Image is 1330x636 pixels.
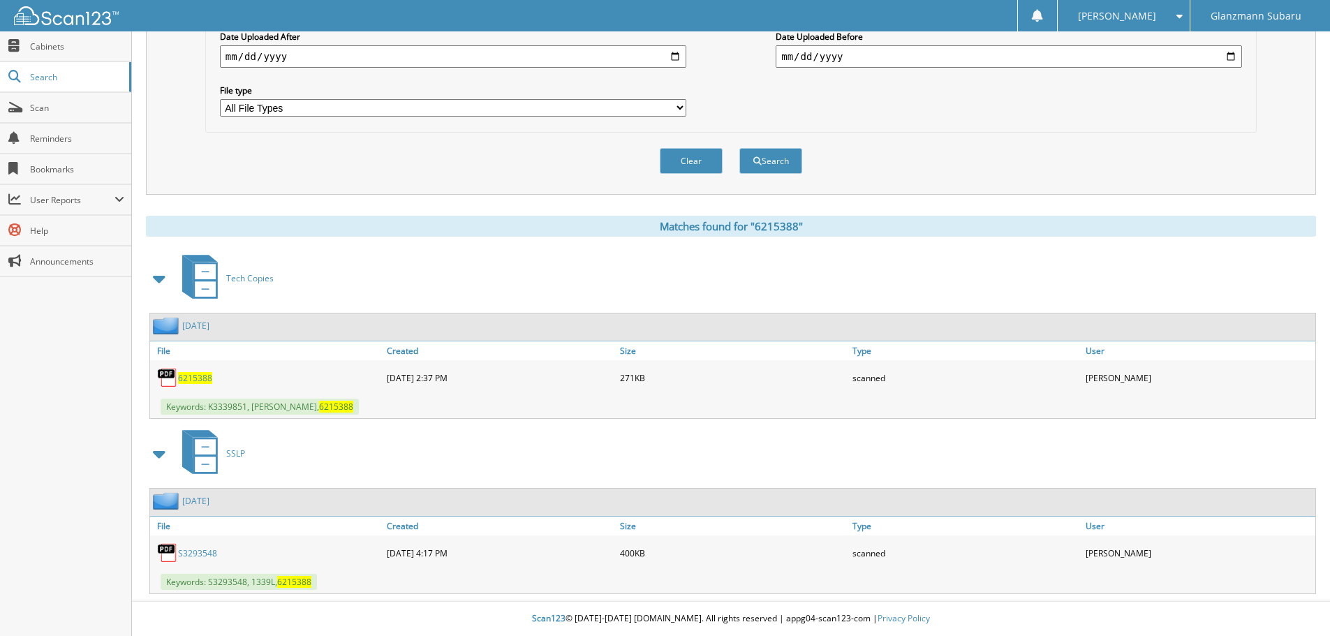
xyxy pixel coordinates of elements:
img: scan123-logo-white.svg [14,6,119,25]
img: PDF.png [157,367,178,388]
div: scanned [849,364,1082,392]
div: 271KB [616,364,850,392]
span: Reminders [30,133,124,145]
span: Keywords: S3293548, 1339L, [161,574,317,590]
span: Scan123 [532,612,566,624]
span: [PERSON_NAME] [1078,12,1156,20]
div: scanned [849,539,1082,567]
img: folder2.png [153,492,182,510]
img: PDF.png [157,542,178,563]
a: S3293548 [178,547,217,559]
div: [DATE] 4:17 PM [383,539,616,567]
a: 6215388 [178,372,212,384]
a: [DATE] [182,495,209,507]
a: User [1082,517,1315,535]
a: Created [383,517,616,535]
img: folder2.png [153,317,182,334]
a: Type [849,341,1082,360]
a: Created [383,341,616,360]
input: start [220,45,686,68]
label: File type [220,84,686,96]
span: 6215388 [277,576,311,588]
a: [DATE] [182,320,209,332]
a: File [150,517,383,535]
div: © [DATE]-[DATE] [DOMAIN_NAME]. All rights reserved | appg04-scan123-com | [132,602,1330,636]
span: Announcements [30,256,124,267]
span: Search [30,71,122,83]
button: Search [739,148,802,174]
span: Help [30,225,124,237]
span: Keywords: K3339851, [PERSON_NAME], [161,399,359,415]
div: Matches found for "6215388" [146,216,1316,237]
span: SSLP [226,448,245,459]
span: User Reports [30,194,114,206]
a: Type [849,517,1082,535]
span: Glanzmann Subaru [1211,12,1301,20]
div: 400KB [616,539,850,567]
label: Date Uploaded Before [776,31,1242,43]
a: Tech Copies [174,251,274,306]
a: Size [616,517,850,535]
a: SSLP [174,426,245,481]
a: Privacy Policy [878,612,930,624]
div: [PERSON_NAME] [1082,364,1315,392]
a: File [150,341,383,360]
span: Cabinets [30,40,124,52]
input: end [776,45,1242,68]
span: Scan [30,102,124,114]
a: Size [616,341,850,360]
div: [DATE] 2:37 PM [383,364,616,392]
div: [PERSON_NAME] [1082,539,1315,567]
button: Clear [660,148,723,174]
span: Tech Copies [226,272,274,284]
span: 6215388 [319,401,353,413]
span: Bookmarks [30,163,124,175]
label: Date Uploaded After [220,31,686,43]
a: User [1082,341,1315,360]
iframe: Chat Widget [1260,569,1330,636]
